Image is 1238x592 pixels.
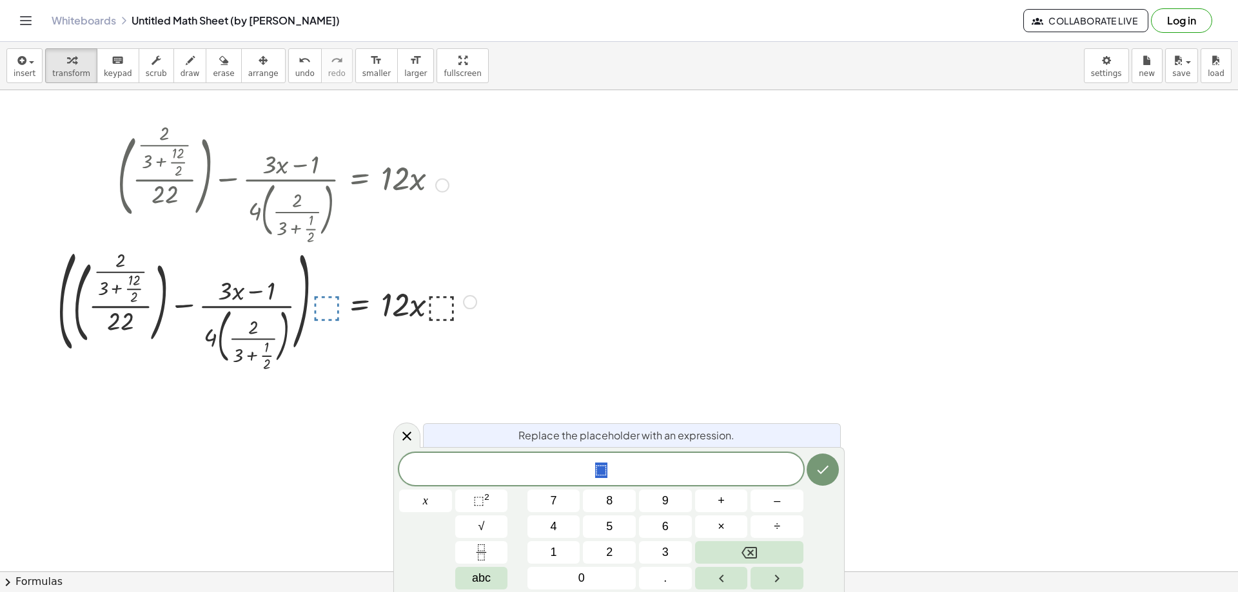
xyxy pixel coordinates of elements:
[52,69,90,78] span: transform
[370,53,382,68] i: format_size
[455,490,508,512] button: Squared
[362,69,391,78] span: smaller
[606,492,613,510] span: 8
[173,48,207,83] button: draw
[751,567,803,589] button: Right arrow
[578,569,585,587] span: 0
[527,541,580,564] button: 1
[288,48,322,83] button: undoundo
[663,569,667,587] span: .
[206,48,241,83] button: erase
[551,518,557,535] span: 4
[751,515,803,538] button: Divide
[355,48,398,83] button: format_sizesmaller
[639,490,692,512] button: 9
[404,69,427,78] span: larger
[527,567,636,589] button: 0
[484,492,489,502] sup: 2
[328,69,346,78] span: redo
[478,518,485,535] span: √
[52,14,116,27] a: Whiteboards
[1201,48,1232,83] button: load
[695,567,748,589] button: Left arrow
[639,567,692,589] button: .
[1165,48,1198,83] button: save
[295,69,315,78] span: undo
[551,544,557,561] span: 1
[299,53,311,68] i: undo
[444,69,481,78] span: fullscreen
[518,428,734,443] span: Replace the placeholder with an expression.
[1091,69,1122,78] span: settings
[1151,8,1212,33] button: Log in
[455,541,508,564] button: Fraction
[45,48,97,83] button: transform
[14,69,35,78] span: insert
[473,494,484,507] span: ⬚
[1084,48,1129,83] button: settings
[695,515,748,538] button: Times
[774,492,780,510] span: –
[423,492,428,510] span: x
[774,518,780,535] span: ÷
[1208,69,1224,78] span: load
[112,53,124,68] i: keyboard
[695,541,803,564] button: Backspace
[1132,48,1163,83] button: new
[6,48,43,83] button: insert
[583,541,636,564] button: 2
[807,454,839,486] button: Done
[399,490,452,512] button: x
[718,518,725,535] span: ×
[331,53,343,68] i: redo
[527,515,580,538] button: 4
[718,492,725,510] span: +
[606,544,613,561] span: 2
[1023,9,1148,32] button: Collaborate Live
[1139,69,1155,78] span: new
[751,490,803,512] button: Minus
[662,492,669,510] span: 9
[146,69,167,78] span: scrub
[248,69,279,78] span: arrange
[241,48,286,83] button: arrange
[662,544,669,561] span: 3
[139,48,174,83] button: scrub
[397,48,434,83] button: format_sizelarger
[321,48,353,83] button: redoredo
[181,69,200,78] span: draw
[527,490,580,512] button: 7
[104,69,132,78] span: keypad
[455,515,508,538] button: Square root
[213,69,234,78] span: erase
[551,492,557,510] span: 7
[662,518,669,535] span: 6
[472,569,491,587] span: abc
[1034,15,1137,26] span: Collaborate Live
[595,463,607,478] span: ⬚
[583,490,636,512] button: 8
[97,48,139,83] button: keyboardkeypad
[639,541,692,564] button: 3
[583,515,636,538] button: 5
[455,567,508,589] button: Alphabet
[1172,69,1190,78] span: save
[606,518,613,535] span: 5
[695,490,748,512] button: Plus
[15,10,36,31] button: Toggle navigation
[437,48,488,83] button: fullscreen
[639,515,692,538] button: 6
[409,53,422,68] i: format_size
